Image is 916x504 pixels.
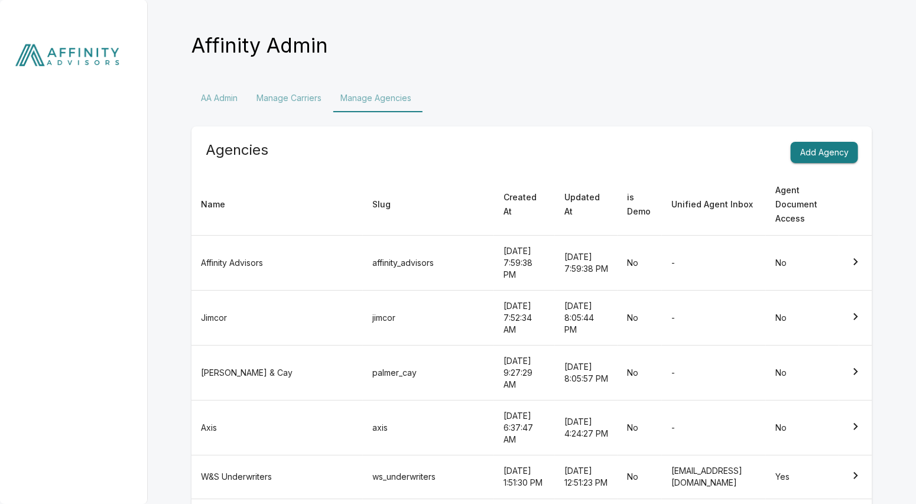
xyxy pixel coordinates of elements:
[494,401,555,456] td: [DATE] 6:37:47 AM
[766,346,839,401] td: No
[191,291,363,346] td: Jimcor
[618,401,662,456] td: No
[555,401,618,456] td: [DATE] 4:24:27 PM
[555,174,618,236] th: Updated At
[555,346,618,401] td: [DATE] 8:05:57 PM
[766,456,839,499] td: Yes
[618,291,662,346] td: No
[363,174,494,236] th: Slug
[662,456,766,499] td: [EMAIL_ADDRESS][DOMAIN_NAME]
[191,236,363,291] td: Affinity Advisors
[494,346,555,401] td: [DATE] 9:27:29 AM
[363,346,494,401] td: palmer_cay
[247,84,331,112] button: Manage Carriers
[331,84,421,112] button: Manage Agencies
[494,291,555,346] td: [DATE] 7:52:34 AM
[766,291,839,346] td: No
[191,84,247,112] button: AA Admin
[191,456,363,499] td: W&S Underwriters
[662,236,766,291] td: -
[494,456,555,499] td: [DATE] 1:51:30 PM
[363,291,494,346] td: jimcor
[662,291,766,346] td: -
[191,401,363,456] td: Axis
[766,401,839,456] td: No
[766,236,839,291] td: No
[555,291,618,346] td: [DATE] 8:05:44 PM
[363,456,494,499] td: ws_underwriters
[618,174,662,236] th: is Demo
[618,346,662,401] td: No
[363,401,494,456] td: axis
[791,142,858,164] button: Add Agency
[191,174,363,236] th: Name
[662,401,766,456] td: -
[618,236,662,291] td: No
[494,174,555,236] th: Created At
[191,84,872,112] div: Settings Tabs
[555,456,618,499] td: [DATE] 12:51:23 PM
[191,346,363,401] td: [PERSON_NAME] & Cay
[363,236,494,291] td: affinity_advisors
[662,174,766,236] th: Unified Agent Inbox
[766,174,839,236] th: Agent Document Access
[555,236,618,291] td: [DATE] 7:59:38 PM
[494,236,555,291] td: [DATE] 7:59:38 PM
[662,346,766,401] td: -
[618,456,662,499] td: No
[191,33,328,58] h4: Affinity Admin
[206,141,268,160] h5: Agencies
